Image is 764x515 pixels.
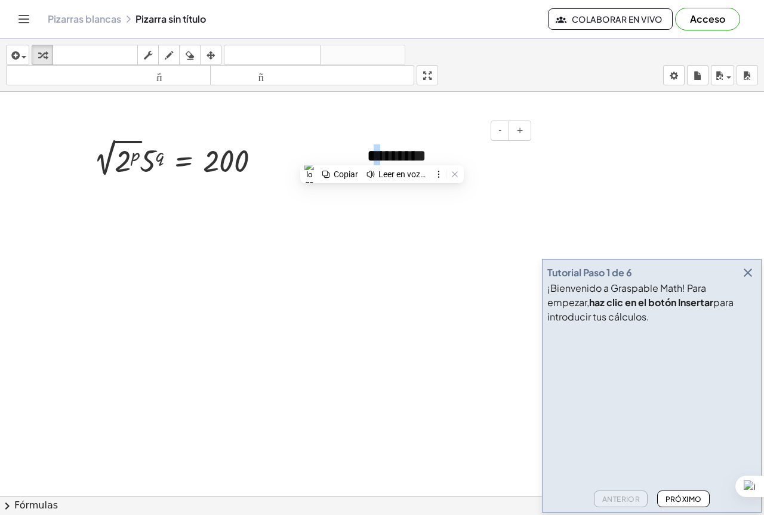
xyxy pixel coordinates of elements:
[548,8,673,30] button: Colaborar en vivo
[9,70,208,81] font: tamaño_del_formato
[690,13,725,25] font: Acceso
[6,65,211,85] button: tamaño_del_formato
[14,499,58,511] font: Fórmulas
[227,50,318,61] font: deshacer
[498,125,501,135] font: -
[509,121,531,141] button: +
[53,45,138,65] button: teclado
[666,495,702,504] font: Próximo
[48,13,121,25] a: Pizarras blancas
[657,491,709,507] button: Próximo
[323,50,402,61] font: rehacer
[320,45,405,65] button: rehacer
[516,125,523,135] font: +
[14,10,33,29] button: Cambiar navegación
[589,296,713,309] font: haz clic en el botón Insertar
[224,45,321,65] button: deshacer
[547,266,632,279] font: Tutorial Paso 1 de 6
[547,282,706,309] font: ¡Bienvenido a Graspable Math! Para empezar,
[572,14,663,24] font: Colaborar en vivo
[491,121,509,141] button: -
[56,50,135,61] font: teclado
[675,8,740,30] button: Acceso
[213,70,412,81] font: tamaño_del_formato
[210,65,415,85] button: tamaño_del_formato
